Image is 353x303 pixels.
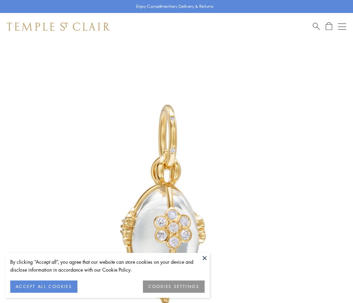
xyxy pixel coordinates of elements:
[143,280,205,293] button: COOKIES SETTINGS
[338,23,346,31] button: Open navigation
[136,3,214,10] p: Enjoy Complimentary Delivery & Returns
[326,22,332,31] a: Open Shopping Bag
[10,258,205,274] div: By clicking “Accept all”, you agree that our website can store cookies on your device and disclos...
[10,280,77,293] button: ACCEPT ALL COOKIES
[7,23,110,31] img: Temple St. Clair
[313,22,320,31] a: Search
